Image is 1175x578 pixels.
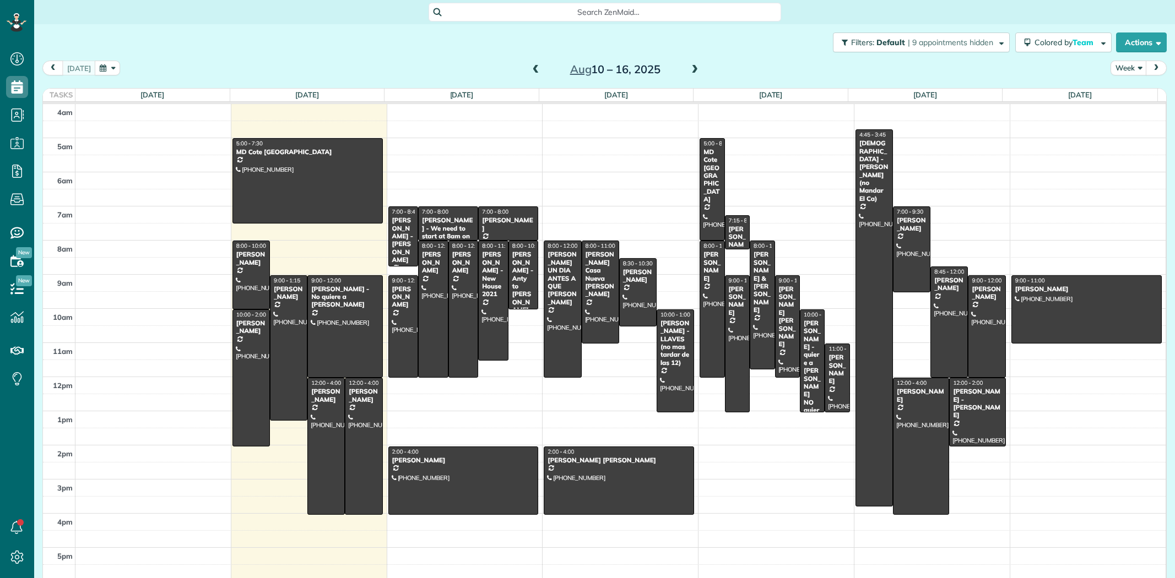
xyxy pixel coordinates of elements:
div: [PERSON_NAME] [622,268,653,284]
div: [PERSON_NAME] - [PERSON_NAME] [392,216,415,264]
div: [PERSON_NAME] - We need to start at 8am on [DATE] [421,216,475,248]
span: 11:00 - 1:00 [829,345,858,352]
div: [PERSON_NAME] [828,353,846,385]
span: 12:00 - 4:00 [311,379,341,386]
span: 10:00 - 2:00 [236,311,266,318]
a: [DATE] [913,90,937,99]
div: [PERSON_NAME] [481,216,535,232]
span: 8:00 - 11:00 [586,242,615,249]
span: 8:45 - 12:00 [934,268,964,275]
span: 2pm [57,449,73,458]
div: [PERSON_NAME] [896,216,927,232]
span: 2:00 - 4:00 [392,448,419,455]
a: Filters: Default | 9 appointments hidden [827,32,1010,52]
div: [PERSON_NAME] Casa Nueva [PERSON_NAME] [585,250,616,298]
span: 7am [57,210,73,219]
span: 9am [57,279,73,287]
span: Default [876,37,906,47]
span: 10:00 - 1:00 [804,311,833,318]
div: [PERSON_NAME] [311,388,342,403]
span: 2:00 - 4:00 [548,448,574,455]
div: [PERSON_NAME] [703,250,721,282]
div: [PERSON_NAME] [728,285,746,317]
span: 8:00 - 10:00 [236,242,266,249]
a: [DATE] [295,90,319,99]
span: 5pm [57,552,73,560]
span: 10:00 - 1:00 [660,311,690,318]
button: Colored byTeam [1015,32,1112,52]
div: [PERSON_NAME] [392,456,535,464]
th: Tasks [43,89,75,101]
span: 6am [57,176,73,185]
h2: 10 – 16, 2025 [546,63,684,75]
span: 12:00 - 2:00 [953,379,983,386]
div: [PERSON_NAME] [348,388,379,403]
a: [DATE] [604,90,628,99]
span: 4am [57,108,73,117]
span: 8:00 - 12:00 [422,242,452,249]
a: [DATE] [759,90,783,99]
span: 1pm [57,415,73,424]
div: [PERSON_NAME] [392,285,415,309]
span: 3pm [57,483,73,492]
span: 8:00 - 11:45 [754,242,783,249]
span: 12pm [53,381,73,390]
span: 8:00 - 12:00 [548,242,577,249]
div: [PERSON_NAME] [273,285,304,301]
button: Filters: Default | 9 appointments hidden [833,32,1010,52]
div: [PERSON_NAME] [971,285,1002,301]
div: [PERSON_NAME] [PERSON_NAME] [778,285,797,348]
span: 10am [53,313,73,321]
span: 9:00 - 12:00 [779,277,809,284]
span: 5:00 - 7:30 [236,140,263,147]
span: 8:00 - 11:30 [482,242,512,249]
span: 7:00 - 9:30 [897,208,923,215]
button: prev [42,61,63,75]
span: 7:00 - 8:00 [482,208,508,215]
span: 9:00 - 12:00 [311,277,341,284]
span: New [16,247,32,258]
div: MD Cote [GEOGRAPHIC_DATA] [703,148,721,204]
div: [PERSON_NAME] - No quiere a [PERSON_NAME] [311,285,379,309]
div: [PERSON_NAME] [236,250,267,266]
button: next [1146,61,1167,75]
span: 7:15 - 8:15 [729,217,755,224]
span: 11am [53,347,73,356]
span: 4pm [57,517,73,526]
span: Team [1073,37,1095,47]
div: [PERSON_NAME] UN DIA ANTES A QUE [PERSON_NAME] [547,250,578,306]
span: 8:00 - 12:00 [703,242,733,249]
div: [PERSON_NAME] [421,250,445,274]
span: Filters: [851,37,874,47]
div: MD Cote [GEOGRAPHIC_DATA] [236,148,380,156]
div: [PERSON_NAME] [PERSON_NAME] [547,456,691,464]
a: [DATE] [140,90,164,99]
span: Colored by [1035,37,1097,47]
button: Week [1111,61,1147,75]
a: [DATE] [1068,90,1092,99]
div: [PERSON_NAME] - [PERSON_NAME] [952,388,1002,419]
div: [PERSON_NAME] [452,250,475,274]
div: [PERSON_NAME] - New House 2021 [481,250,505,298]
span: 12:00 - 4:00 [897,379,927,386]
div: [PERSON_NAME] - LLAVES (no mas tardar de las 12) [660,319,691,367]
div: [PERSON_NAME] & [PERSON_NAME] [753,250,771,314]
span: 4:45 - 3:45 [859,131,886,138]
span: 9:00 - 1:00 [729,277,755,284]
div: [PERSON_NAME] [728,225,746,257]
button: Actions [1116,32,1167,52]
span: 5am [57,142,73,151]
span: 9:00 - 1:15 [274,277,300,284]
div: [PERSON_NAME] [896,388,946,403]
span: New [16,275,32,286]
div: [DEMOGRAPHIC_DATA] - [PERSON_NAME] (no Mandar El Ca) [859,139,890,203]
span: Aug [570,62,592,76]
span: 8am [57,244,73,253]
span: 12:00 - 4:00 [349,379,378,386]
span: 7:00 - 8:00 [422,208,448,215]
button: [DATE] [62,61,96,75]
div: [PERSON_NAME] [236,319,267,335]
span: 9:00 - 12:00 [972,277,1001,284]
div: [PERSON_NAME] - Anty to [PERSON_NAME] de las [PERSON_NAME]. [512,250,535,346]
div: [PERSON_NAME] [1015,285,1158,293]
